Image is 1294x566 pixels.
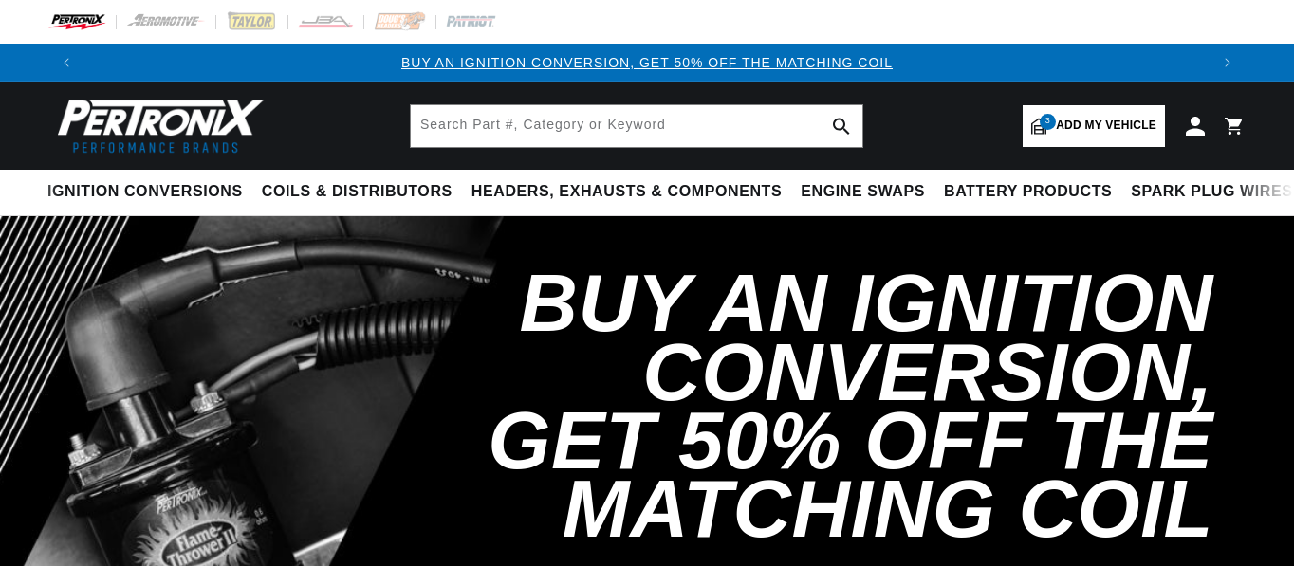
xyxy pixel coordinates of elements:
summary: Coils & Distributors [252,170,462,214]
span: Coils & Distributors [262,182,453,202]
a: 3Add my vehicle [1023,105,1165,147]
span: Headers, Exhausts & Components [471,182,782,202]
span: Spark Plug Wires [1131,182,1292,202]
span: Add my vehicle [1056,117,1156,135]
summary: Ignition Conversions [47,170,252,214]
input: Search Part #, Category or Keyword [411,105,862,147]
button: search button [821,105,862,147]
summary: Battery Products [934,170,1121,214]
h2: Buy an Ignition Conversion, Get 50% off the Matching Coil [402,269,1213,543]
summary: Headers, Exhausts & Components [462,170,791,214]
span: 3 [1040,114,1056,130]
summary: Engine Swaps [791,170,934,214]
button: Translation missing: en.sections.announcements.next_announcement [1209,44,1247,82]
span: Battery Products [944,182,1112,202]
span: Ignition Conversions [47,182,243,202]
a: BUY AN IGNITION CONVERSION, GET 50% OFF THE MATCHING COIL [401,55,893,70]
div: 1 of 3 [85,52,1209,73]
div: Announcement [85,52,1209,73]
span: Engine Swaps [801,182,925,202]
button: Translation missing: en.sections.announcements.previous_announcement [47,44,85,82]
img: Pertronix [47,93,266,158]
